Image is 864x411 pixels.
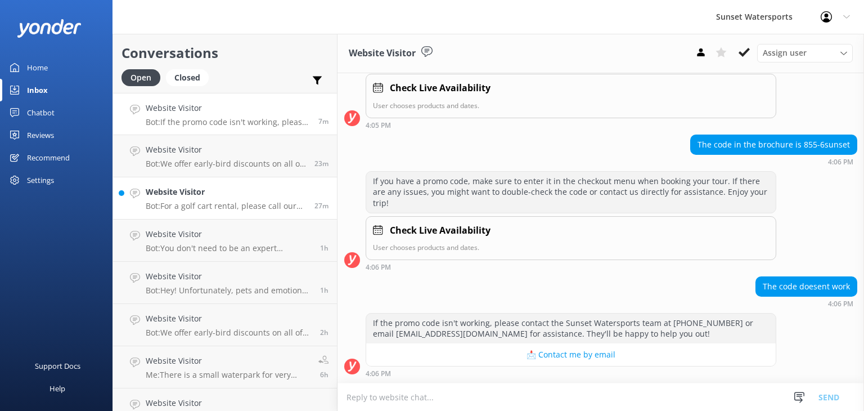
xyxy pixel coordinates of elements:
h4: Website Visitor [146,186,306,198]
div: Aug 31 2025 03:06pm (UTC -05:00) America/Cancun [366,263,776,271]
div: Reviews [27,124,54,146]
span: Aug 31 2025 02:46pm (UTC -05:00) America/Cancun [314,201,328,211]
h4: Website Visitor [146,144,306,156]
h2: Conversations [121,42,328,64]
div: Home [27,56,48,79]
a: Website VisitorBot:For a golf cart rental, please call our office at [PHONE_NUMBER] to make a res... [113,177,337,220]
p: Bot: We offer early-bird discounts on all of our morning trips, and when you book direct, we guar... [146,328,312,338]
a: Website VisitorBot:We offer early-bird discounts on all of our morning trips, and when you book d... [113,304,337,346]
div: Aug 31 2025 03:05pm (UTC -05:00) America/Cancun [366,121,776,129]
p: Bot: Hey! Unfortunately, pets and emotional support animals aren't allowed on our public cruises ... [146,285,312,296]
div: Help [49,377,65,400]
span: Assign user [763,47,807,59]
span: Aug 31 2025 03:06pm (UTC -05:00) America/Cancun [318,117,328,126]
strong: 4:06 PM [828,159,853,166]
a: Website VisitorBot:You don't need to be an expert swimmer to enjoy our tours, but basic swimming ... [113,220,337,262]
div: Aug 31 2025 03:06pm (UTC -05:00) America/Cancun [366,369,776,377]
h4: Website Visitor [146,397,312,409]
div: If the promo code isn't working, please contact the Sunset Watersports team at [PHONE_NUMBER] or ... [366,314,776,343]
a: Website VisitorBot:If the promo code isn't working, please contact the Sunset Watersports team at... [113,93,337,135]
p: Bot: We offer early-bird discounts on all of our morning trips! When you book directly with us, w... [146,159,306,169]
p: Bot: You don't need to be an expert swimmer to enjoy our tours, but basic swimming ability is str... [146,243,312,253]
div: If you have a promo code, make sure to enter it in the checkout menu when booking your tour. If t... [366,172,776,213]
h4: Website Visitor [146,312,312,325]
a: Open [121,71,166,83]
h4: Website Visitor [146,355,310,367]
p: User chooses products and dates. [373,242,769,253]
span: Aug 31 2025 09:07am (UTC -05:00) America/Cancun [320,370,328,379]
h3: Website Visitor [349,46,416,61]
div: Chatbot [27,101,55,124]
a: Website VisitorMe:There is a small waterpark for very young kids at [PERSON_NAME][GEOGRAPHIC_DATA... [113,346,337,388]
div: The code doesent work [756,277,857,296]
strong: 4:05 PM [366,122,391,129]
h4: Website Visitor [146,270,312,283]
strong: 4:06 PM [828,301,853,307]
div: Closed [166,69,209,86]
strong: 4:06 PM [366,264,391,271]
h4: Check Live Availability [390,81,490,96]
a: Website VisitorBot:Hey! Unfortunately, pets and emotional support animals aren't allowed on our p... [113,262,337,304]
div: Assign User [757,44,853,62]
span: Aug 31 2025 01:37pm (UTC -05:00) America/Cancun [320,243,328,253]
a: Website VisitorBot:We offer early-bird discounts on all of our morning trips! When you book direc... [113,135,337,177]
img: yonder-white-logo.png [17,19,82,38]
div: Aug 31 2025 03:06pm (UTC -05:00) America/Cancun [755,300,857,307]
div: Inbox [27,79,48,101]
span: Aug 31 2025 02:49pm (UTC -05:00) America/Cancun [314,159,328,168]
h4: Website Visitor [146,102,310,114]
p: Bot: For a golf cart rental, please call our office at [PHONE_NUMBER] to make a reservation. It's... [146,201,306,211]
span: Aug 31 2025 01:10pm (UTC -05:00) America/Cancun [320,328,328,337]
span: Aug 31 2025 01:36pm (UTC -05:00) America/Cancun [320,285,328,295]
a: Closed [166,71,214,83]
button: 📩 Contact me by email [366,343,776,366]
p: Me: There is a small waterpark for very young kids at [PERSON_NAME][GEOGRAPHIC_DATA]. We also hav... [146,370,310,380]
h4: Website Visitor [146,228,312,240]
h4: Check Live Availability [390,224,490,238]
div: Support Docs [35,355,80,377]
strong: 4:06 PM [366,370,391,377]
div: Recommend [27,146,70,169]
p: Bot: If the promo code isn't working, please contact the Sunset Watersports team at [PHONE_NUMBER... [146,117,310,127]
div: The code in the brochure is 855-6sunset [691,135,857,154]
p: User chooses products and dates. [373,100,769,111]
div: Aug 31 2025 03:06pm (UTC -05:00) America/Cancun [690,158,857,166]
div: Settings [27,169,54,191]
div: Open [121,69,160,86]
